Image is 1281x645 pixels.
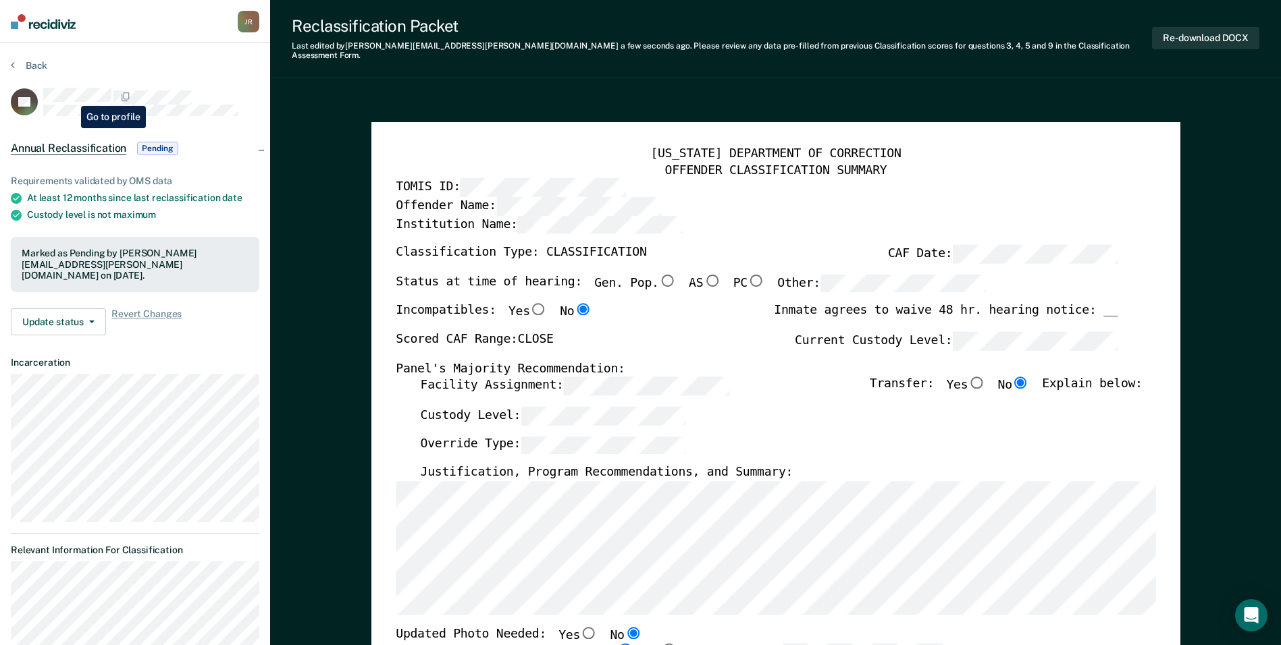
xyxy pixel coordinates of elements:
button: Back [11,59,47,72]
label: TOMIS ID: [396,178,625,196]
label: No [997,376,1029,395]
label: No [610,626,642,644]
label: Yes [508,304,548,321]
dt: Relevant Information For Classification [11,544,259,556]
label: PC [733,274,764,292]
label: Facility Assignment: [420,376,729,395]
div: Inmate agrees to waive 48 hr. hearing notice: __ [774,304,1118,332]
label: Justification, Program Recommendations, and Summary: [420,465,793,481]
label: Other: [777,274,986,292]
div: Status at time of hearing: [396,274,986,304]
label: Override Type: [420,435,686,453]
input: Current Custody Level: [952,331,1118,349]
div: At least 12 months since last reclassification [27,192,259,204]
span: a few seconds ago [621,41,690,51]
input: Facility Assignment: [563,376,729,395]
input: Yes [529,304,547,316]
span: Annual Reclassification [11,142,126,155]
input: No [1012,376,1030,389]
div: Custody level is not [27,209,259,221]
input: Override Type: [521,435,686,453]
div: Marked as Pending by [PERSON_NAME][EMAIL_ADDRESS][PERSON_NAME][DOMAIN_NAME] on [DATE]. [22,248,249,281]
div: Panel's Majority Recommendation: [396,361,1118,377]
label: Institution Name: [396,215,683,233]
input: Custody Level: [521,406,686,424]
input: AS [703,274,721,286]
input: Other: [820,274,986,292]
input: Offender Name: [496,196,661,215]
label: CAF Date: [888,244,1118,262]
span: Pending [137,142,178,155]
div: Updated Photo Needed: [396,626,642,644]
span: maximum [113,209,156,220]
div: Reclassification Packet [292,16,1152,36]
input: Institution Name: [517,215,683,233]
div: Open Intercom Messenger [1235,599,1267,632]
label: Gen. Pop. [594,274,677,292]
div: Last edited by [PERSON_NAME][EMAIL_ADDRESS][PERSON_NAME][DOMAIN_NAME] . Please review any data pr... [292,41,1152,61]
div: J R [238,11,259,32]
div: Incompatibles: [396,304,592,332]
div: Transfer: Explain below: [870,376,1143,406]
label: Classification Type: CLASSIFICATION [396,244,646,262]
button: JR [238,11,259,32]
input: CAF Date: [952,244,1118,262]
label: Custody Level: [420,406,686,424]
button: Re-download DOCX [1152,27,1259,49]
span: date [222,192,242,203]
span: Revert Changes [111,308,182,335]
label: Yes [946,376,985,395]
input: No [574,304,592,316]
div: OFFENDER CLASSIFICATION SUMMARY [396,162,1155,178]
button: Update status [11,308,106,335]
img: Recidiviz [11,14,76,29]
input: Gen. Pop. [658,274,676,286]
label: Offender Name: [396,196,662,215]
div: [US_STATE] DEPARTMENT OF CORRECTION [396,146,1155,163]
label: Current Custody Level: [795,331,1118,349]
input: Yes [968,376,985,389]
input: No [624,626,642,638]
div: Requirements validated by OMS data [11,175,259,187]
label: AS [689,274,721,292]
dt: Incarceration [11,357,259,368]
input: Yes [580,626,598,638]
label: No [560,304,592,321]
label: Yes [558,626,598,644]
label: Scored CAF Range: CLOSE [396,331,553,349]
input: TOMIS ID: [460,178,625,196]
input: PC [748,274,765,286]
